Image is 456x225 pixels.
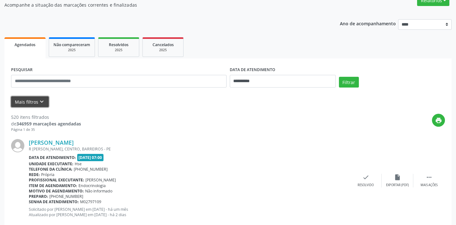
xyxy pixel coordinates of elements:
div: Mais ações [421,183,438,187]
b: Unidade executante: [29,161,73,167]
div: Página 1 de 35 [11,127,81,132]
span: [PERSON_NAME] [85,177,116,183]
span: Não informado [85,188,112,194]
span: Não compareceram [53,42,90,47]
strong: 346959 marcações agendadas [16,121,81,127]
i: check [362,174,369,181]
span: Própria [41,172,54,177]
b: Item de agendamento: [29,183,77,188]
p: Solicitado por [PERSON_NAME] em [DATE] - há um mês Atualizado por [PERSON_NAME] em [DATE] - há 2 ... [29,207,350,217]
i: insert_drive_file [394,174,401,181]
b: Telefone da clínica: [29,167,72,172]
span: [PHONE_NUMBER] [49,194,83,199]
p: Ano de acompanhamento [340,19,396,27]
i: keyboard_arrow_down [38,98,45,105]
div: Exportar (PDF) [386,183,409,187]
i: print [435,117,442,124]
span: Hse [75,161,82,167]
div: 520 itens filtrados [11,114,81,120]
a: [PERSON_NAME] [29,139,74,146]
label: PESQUISAR [11,65,33,75]
div: 2025 [147,48,179,52]
div: R [PERSON_NAME], CENTRO, BARREIROS - PE [29,146,350,152]
div: de [11,120,81,127]
span: Endocrinologia [78,183,106,188]
b: Data de atendimento: [29,155,76,160]
button: Filtrar [339,77,359,88]
b: Rede: [29,172,40,177]
b: Motivo de agendamento: [29,188,84,194]
b: Senha de atendimento: [29,199,79,204]
span: Agendados [15,42,35,47]
div: Resolvido [358,183,374,187]
span: [PHONE_NUMBER] [74,167,108,172]
b: Profissional executante: [29,177,84,183]
label: DATA DE ATENDIMENTO [230,65,275,75]
b: Preparo: [29,194,48,199]
i:  [426,174,433,181]
button: Mais filtroskeyboard_arrow_down [11,96,49,107]
span: [DATE] 07:00 [77,154,104,161]
img: img [11,139,24,152]
button: print [432,114,445,127]
div: 2025 [103,48,134,52]
p: Acompanhe a situação das marcações correntes e finalizadas [4,2,317,8]
span: Cancelados [153,42,174,47]
div: 2025 [53,48,90,52]
span: M02797109 [80,199,101,204]
span: Resolvidos [109,42,128,47]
